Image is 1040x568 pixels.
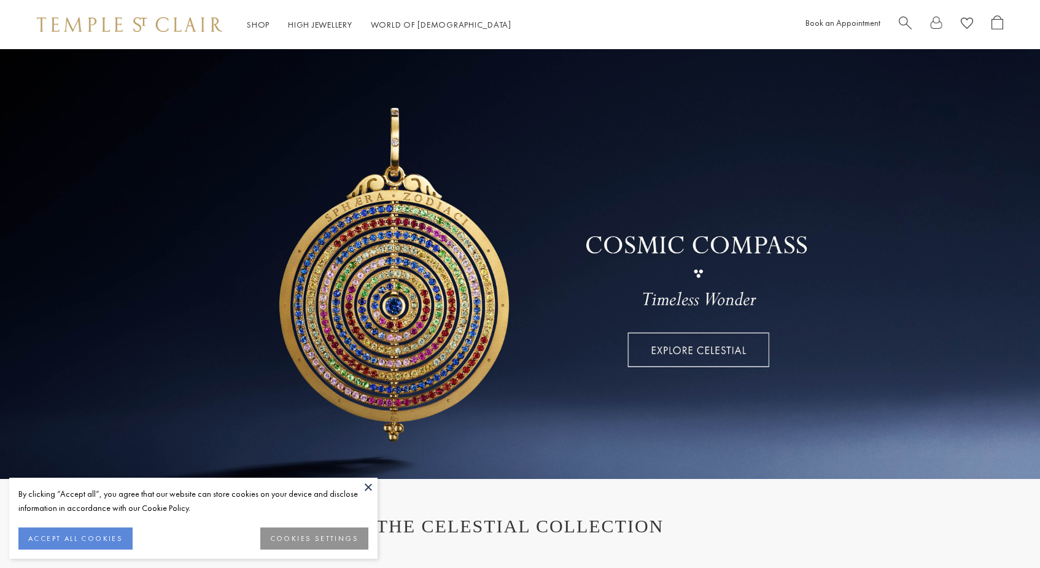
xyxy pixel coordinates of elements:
a: World of [DEMOGRAPHIC_DATA]World of [DEMOGRAPHIC_DATA] [371,19,511,30]
iframe: Gorgias live chat messenger [979,510,1028,556]
a: ShopShop [247,19,270,30]
a: High JewelleryHigh Jewellery [288,19,352,30]
a: View Wishlist [961,15,973,34]
a: Open Shopping Bag [991,15,1003,34]
img: Temple St. Clair [37,17,222,32]
nav: Main navigation [247,17,511,33]
h1: THE CELESTIAL COLLECTION [49,516,991,537]
a: Book an Appointment [805,17,880,28]
button: ACCEPT ALL COOKIES [18,527,133,550]
a: Search [899,15,912,34]
button: COOKIES SETTINGS [260,527,368,550]
div: By clicking “Accept all”, you agree that our website can store cookies on your device and disclos... [18,487,368,515]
